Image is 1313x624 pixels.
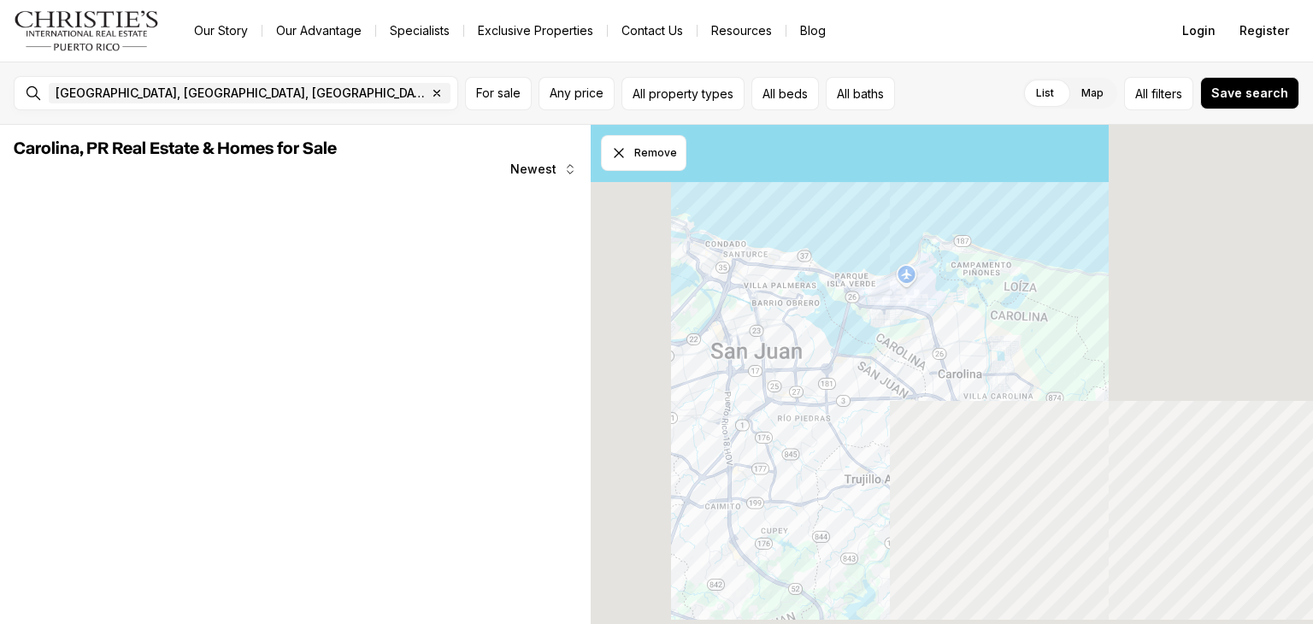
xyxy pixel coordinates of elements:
button: Any price [539,77,615,110]
button: All property types [621,77,745,110]
a: Exclusive Properties [464,19,607,43]
span: Login [1182,24,1216,38]
a: Our Advantage [262,19,375,43]
img: logo [14,10,160,51]
span: Carolina, PR Real Estate & Homes for Sale [14,140,337,157]
a: Our Story [180,19,262,43]
button: Newest [500,152,587,186]
button: For sale [465,77,532,110]
label: List [1022,78,1068,109]
span: For sale [476,86,521,100]
a: Blog [786,19,839,43]
button: Login [1172,14,1226,48]
button: Register [1229,14,1299,48]
span: Newest [510,162,556,176]
a: Specialists [376,19,463,43]
button: Save search [1200,77,1299,109]
span: Any price [550,86,604,100]
span: Register [1239,24,1289,38]
button: Contact Us [608,19,697,43]
button: All beds [751,77,819,110]
a: Resources [698,19,786,43]
label: Map [1068,78,1117,109]
button: All baths [826,77,895,110]
span: Save search [1211,86,1288,100]
span: filters [1151,85,1182,103]
span: [GEOGRAPHIC_DATA], [GEOGRAPHIC_DATA], [GEOGRAPHIC_DATA] [56,86,427,100]
span: All [1135,85,1148,103]
button: Allfilters [1124,77,1193,110]
button: Dismiss drawing [601,135,686,171]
